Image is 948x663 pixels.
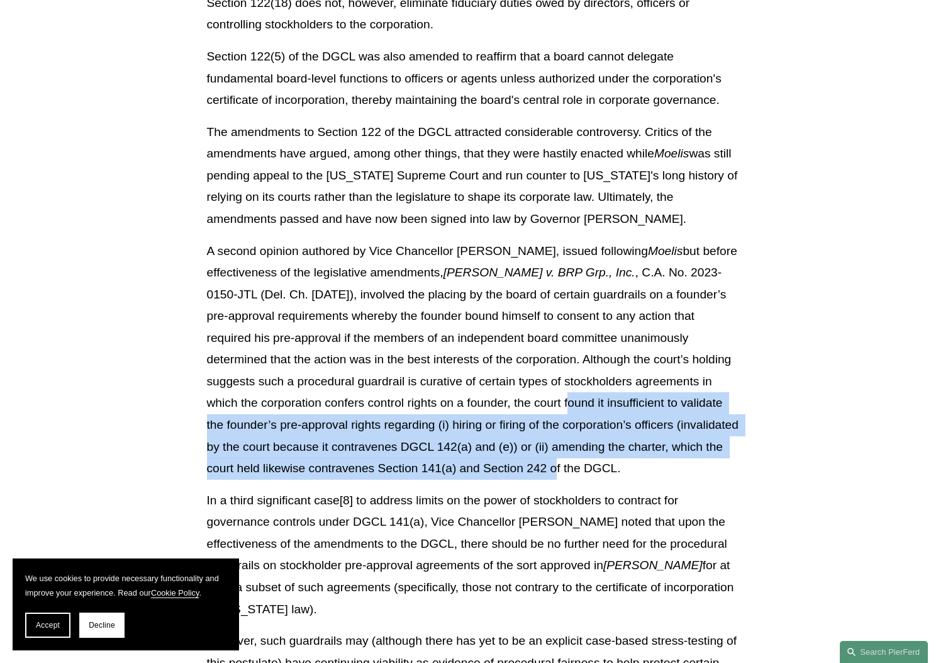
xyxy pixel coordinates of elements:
section: Cookie banner [13,558,239,650]
span: Accept [36,621,60,630]
em: [PERSON_NAME] [603,558,703,572]
p: A second opinion authored by Vice Chancellor [PERSON_NAME], issued following but before effective... [207,241,742,480]
a: Cookie Policy [151,588,199,598]
button: Decline [79,613,125,638]
em: [PERSON_NAME] v. BRP Grp., Inc. [443,266,635,279]
em: Moelis [648,244,683,258]
a: Search this site [840,641,928,663]
span: Decline [89,621,115,630]
p: The amendments to Section 122 of the DGCL attracted considerable controversy. Critics of the amen... [207,122,742,230]
button: Accept [25,613,70,638]
p: Section 122(5) of the DGCL was also amended to reaffirm that a board cannot delegate fundamental ... [207,46,742,111]
p: In a third significant case[8] to address limits on the power of stockholders to contract for gov... [207,490,742,620]
p: We use cookies to provide necessary functionality and improve your experience. Read our . [25,571,226,600]
em: Moelis [654,147,689,160]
